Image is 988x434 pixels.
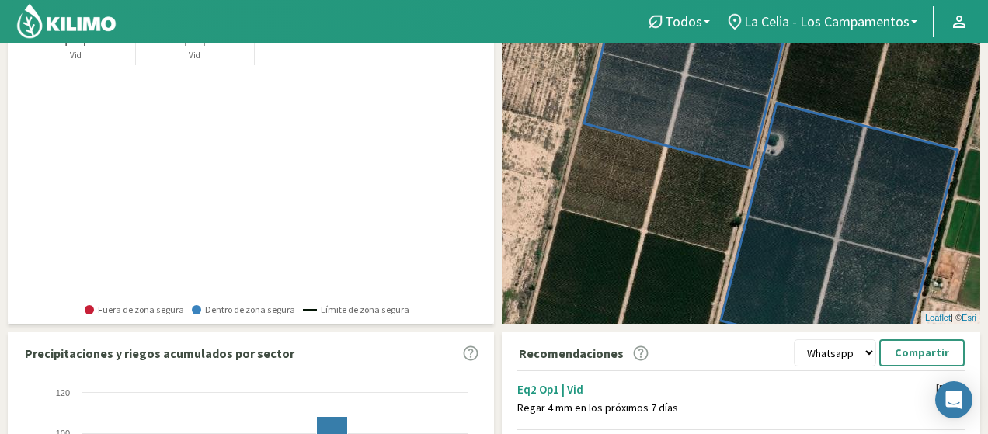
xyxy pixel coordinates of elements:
[935,381,972,418] div: Open Intercom Messenger
[85,304,184,315] span: Fuera de zona segura
[192,304,295,315] span: Dentro de zona segura
[56,388,70,398] text: 120
[517,382,936,397] div: Eq2 Op1 | Vid
[16,2,117,40] img: Kilimo
[925,313,951,322] a: Leaflet
[879,339,965,366] button: Compartir
[136,49,255,62] p: Vid
[517,401,936,415] div: Regar 4 mm en los próximos 7 días
[744,13,910,30] span: La Celia - Los Campamentos
[895,344,949,362] p: Compartir
[25,344,294,363] p: Precipitaciones y riegos acumulados por sector
[921,311,980,325] div: | ©
[962,313,976,322] a: Esri
[303,304,409,315] span: Límite de zona segura
[665,13,702,30] span: Todos
[16,49,135,62] p: Vid
[519,344,624,363] p: Recomendaciones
